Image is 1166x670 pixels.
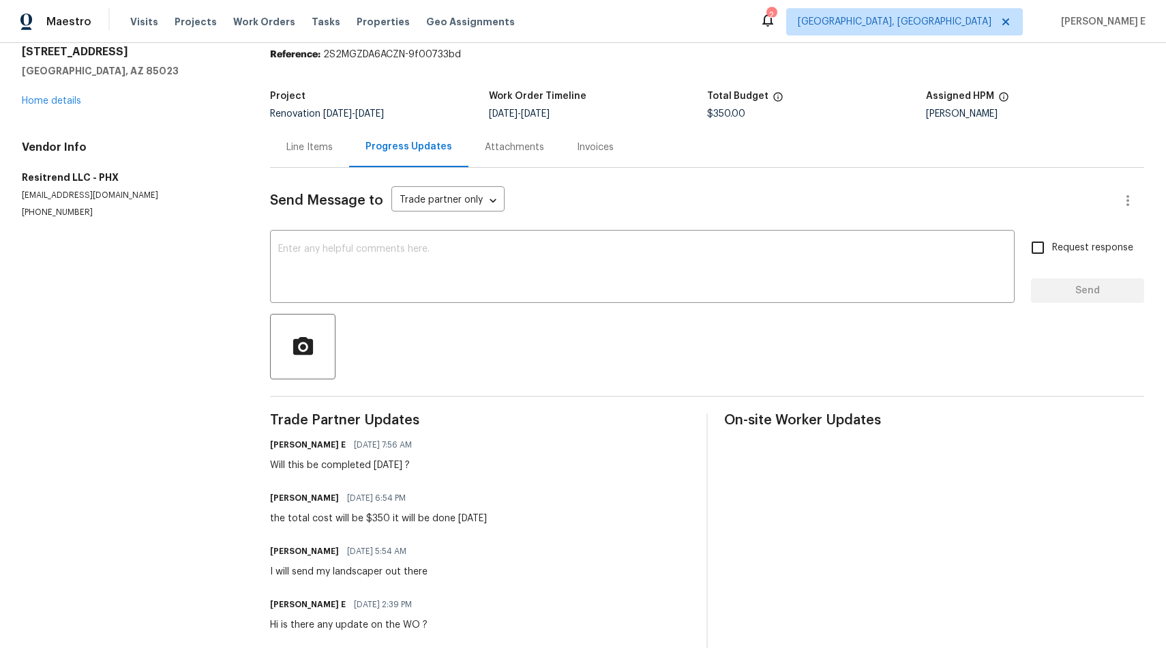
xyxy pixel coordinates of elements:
[270,598,346,611] h6: [PERSON_NAME] E
[286,141,333,154] div: Line Items
[357,15,410,29] span: Properties
[270,458,420,472] div: Will this be completed [DATE] ?
[354,438,412,452] span: [DATE] 7:56 AM
[22,171,237,184] h5: Resitrend LLC - PHX
[485,141,544,154] div: Attachments
[270,91,305,101] h5: Project
[998,91,1009,109] span: The hpm assigned to this work order.
[270,512,487,525] div: the total cost will be $350 it will be done [DATE]
[270,109,384,119] span: Renovation
[22,190,237,201] p: [EMAIL_ADDRESS][DOMAIN_NAME]
[707,109,745,119] span: $350.00
[270,544,339,558] h6: [PERSON_NAME]
[323,109,384,119] span: -
[489,109,518,119] span: [DATE]
[798,15,991,29] span: [GEOGRAPHIC_DATA], [GEOGRAPHIC_DATA]
[22,45,237,59] h2: [STREET_ADDRESS]
[270,438,346,452] h6: [PERSON_NAME] E
[270,194,383,207] span: Send Message to
[391,190,505,212] div: Trade partner only
[22,96,81,106] a: Home details
[270,50,320,59] b: Reference:
[347,491,406,505] span: [DATE] 6:54 PM
[130,15,158,29] span: Visits
[22,141,237,154] h4: Vendor Info
[347,544,406,558] span: [DATE] 5:54 AM
[926,91,994,101] h5: Assigned HPM
[270,491,339,505] h6: [PERSON_NAME]
[489,91,586,101] h5: Work Order Timeline
[354,598,412,611] span: [DATE] 2:39 PM
[22,207,237,218] p: [PHONE_NUMBER]
[46,15,91,29] span: Maestro
[489,109,550,119] span: -
[1052,241,1133,255] span: Request response
[312,17,340,27] span: Tasks
[270,48,1144,61] div: 2S2MGZDA6ACZN-9f00733bd
[365,140,452,154] div: Progress Updates
[323,109,352,119] span: [DATE]
[355,109,384,119] span: [DATE]
[773,91,783,109] span: The total cost of line items that have been proposed by Opendoor. This sum includes line items th...
[270,413,690,427] span: Trade Partner Updates
[577,141,614,154] div: Invoices
[724,413,1144,427] span: On-site Worker Updates
[1056,15,1146,29] span: [PERSON_NAME] E
[766,8,776,22] div: 2
[233,15,295,29] span: Work Orders
[426,15,515,29] span: Geo Assignments
[175,15,217,29] span: Projects
[707,91,768,101] h5: Total Budget
[270,565,428,579] div: I will send my landscaper out there
[926,109,1145,119] div: [PERSON_NAME]
[22,64,237,78] h5: [GEOGRAPHIC_DATA], AZ 85023
[270,618,428,632] div: Hi is there any update on the WO ?
[521,109,550,119] span: [DATE]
